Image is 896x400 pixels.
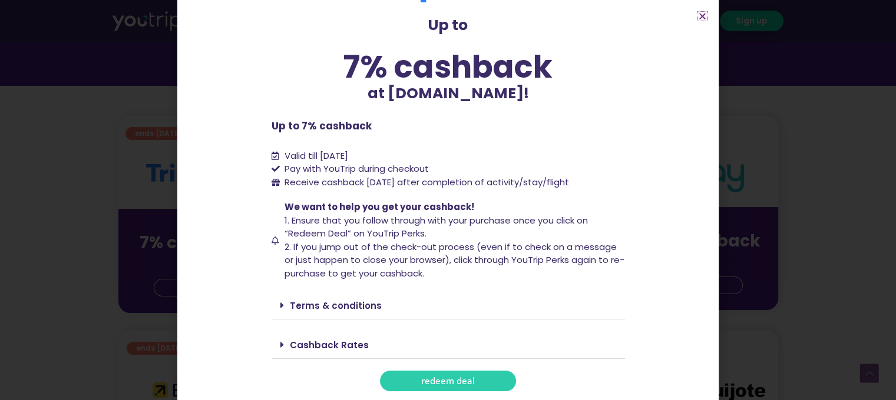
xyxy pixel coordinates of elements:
[421,376,475,385] span: redeem deal
[285,176,569,188] span: Receive cashback [DATE] after completion of activity/stay/flight
[272,51,625,82] div: 7% cashback
[272,82,625,105] p: at [DOMAIN_NAME]!
[272,331,625,359] div: Cashback Rates
[282,162,429,176] span: Pay with YouTrip during checkout
[698,12,707,21] a: Close
[285,241,624,279] span: 2. If you jump out of the check-out process (even if to check on a message or just happen to clos...
[285,149,348,162] span: Valid till [DATE]
[290,339,369,351] a: Cashback Rates
[290,299,382,312] a: Terms & conditions
[272,14,625,36] p: Up to
[272,119,372,133] b: Up to 7% cashback
[285,201,474,213] span: We want to help you get your cashback!
[272,292,625,319] div: Terms & conditions
[380,371,516,391] a: redeem deal
[285,214,588,240] span: 1. Ensure that you follow through with your purchase once you click on “Redeem Deal” on YouTrip P...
